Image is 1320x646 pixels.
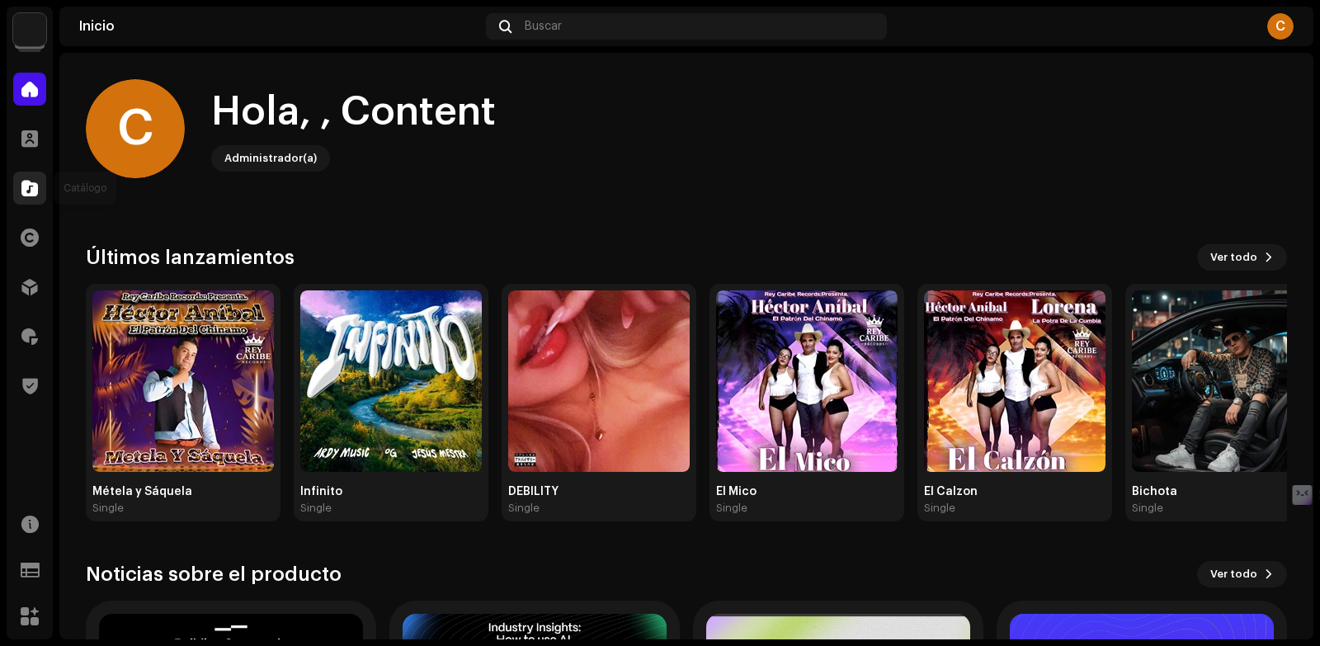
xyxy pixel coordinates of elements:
img: 297a105e-aa6c-4183-9ff4-27133c00f2e2 [13,13,46,46]
div: Single [716,502,747,515]
h3: Noticias sobre el producto [86,561,342,587]
div: Single [300,502,332,515]
div: Single [508,502,540,515]
div: Inicio [79,20,479,33]
img: 2499fdce-12ff-4af5-96f3-d691bf745d4c [300,290,482,472]
div: Administrador(a) [224,149,317,168]
h3: Últimos lanzamientos [86,244,295,271]
div: El Mico [716,485,898,498]
span: Ver todo [1210,558,1257,591]
div: Infinito [300,485,482,498]
div: Single [924,502,955,515]
img: e5edbf0c-681a-4586-9ac8-20291559b023 [92,290,274,472]
div: Hola, , Content [211,86,496,139]
div: C [86,79,185,178]
img: d849421f-1741-4131-92a7-68dda9a0d677 [508,290,690,472]
img: 157dec19-6e8d-42b1-b977-bedbfd867536 [716,290,898,472]
img: 44dfadd6-5003-40aa-9fb2-ada1041a2935 [1132,290,1313,472]
div: El Calzon [924,485,1105,498]
div: C [1267,13,1294,40]
img: f71b7a81-79f6-4779-a2fb-1ac1b0c69b73 [924,290,1105,472]
div: Single [1132,502,1163,515]
div: DEBILITY [508,485,690,498]
span: Ver todo [1210,241,1257,274]
div: Bichota [1132,485,1313,498]
span: Buscar [525,20,562,33]
div: Métela y Sáquela [92,485,274,498]
button: Ver todo [1197,244,1287,271]
button: Ver todo [1197,561,1287,587]
div: Single [92,502,124,515]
